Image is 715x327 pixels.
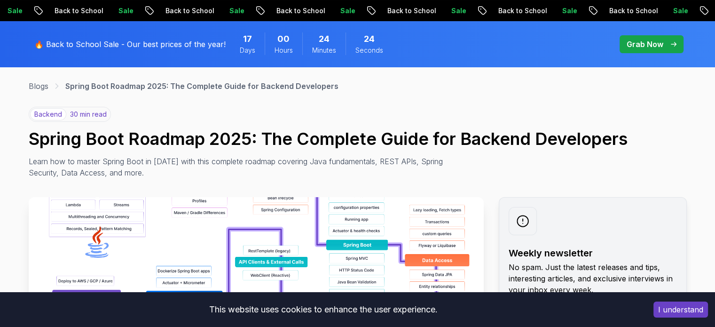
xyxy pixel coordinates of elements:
[653,6,683,16] p: Sale
[509,262,677,295] p: No spam. Just the latest releases and tips, interesting articles, and exclusive interviews in you...
[589,6,653,16] p: Back to School
[509,247,677,260] h2: Weekly newsletter
[65,80,338,92] p: Spring Boot Roadmap 2025: The Complete Guide for Backend Developers
[367,6,431,16] p: Back to School
[355,46,383,55] span: Seconds
[240,46,255,55] span: Days
[653,302,708,318] button: Accept cookies
[7,299,639,320] div: This website uses cookies to enhance the user experience.
[542,6,572,16] p: Sale
[29,129,687,148] h1: Spring Boot Roadmap 2025: The Complete Guide for Backend Developers
[30,108,66,120] p: backend
[209,6,239,16] p: Sale
[145,6,209,16] p: Back to School
[34,39,226,50] p: 🔥 Back to School Sale - Our best prices of the year!
[243,32,252,46] span: 17 Days
[319,32,330,46] span: 24 Minutes
[275,46,293,55] span: Hours
[29,80,48,92] a: Blogs
[320,6,350,16] p: Sale
[98,6,128,16] p: Sale
[364,32,375,46] span: 24 Seconds
[478,6,542,16] p: Back to School
[312,46,336,55] span: Minutes
[277,32,290,46] span: 0 Hours
[627,39,663,50] p: Grab Now
[34,6,98,16] p: Back to School
[431,6,461,16] p: Sale
[70,110,107,119] p: 30 min read
[29,156,450,178] p: Learn how to master Spring Boot in [DATE] with this complete roadmap covering Java fundamentals, ...
[256,6,320,16] p: Back to School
